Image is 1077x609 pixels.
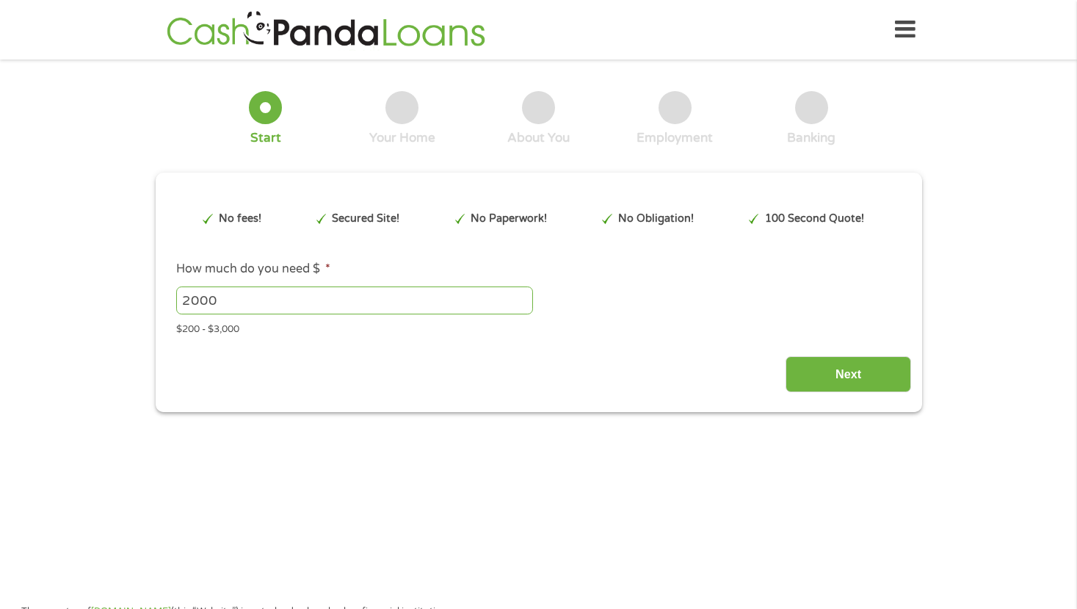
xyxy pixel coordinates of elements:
[176,317,900,337] div: $200 - $3,000
[471,211,547,227] p: No Paperwork!
[162,9,490,51] img: GetLoanNow Logo
[176,262,330,277] label: How much do you need $
[787,130,835,146] div: Banking
[369,130,435,146] div: Your Home
[219,211,261,227] p: No fees!
[786,356,911,392] input: Next
[332,211,399,227] p: Secured Site!
[250,130,281,146] div: Start
[618,211,694,227] p: No Obligation!
[637,130,713,146] div: Employment
[507,130,570,146] div: About You
[765,211,864,227] p: 100 Second Quote!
